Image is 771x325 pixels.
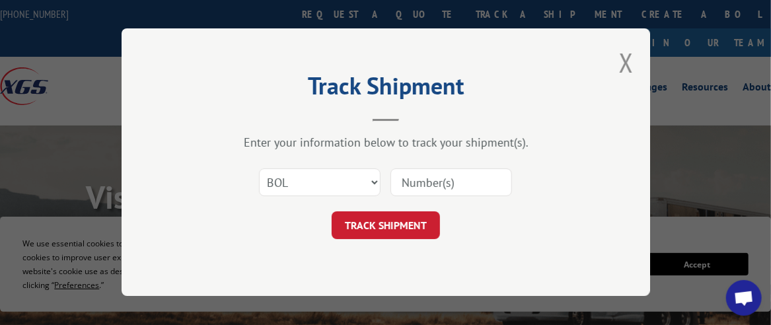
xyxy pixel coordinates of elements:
[619,45,634,80] button: Close modal
[332,212,440,240] button: TRACK SHIPMENT
[188,135,584,151] div: Enter your information below to track your shipment(s).
[726,280,762,316] div: Open chat
[188,77,584,102] h2: Track Shipment
[390,169,512,197] input: Number(s)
